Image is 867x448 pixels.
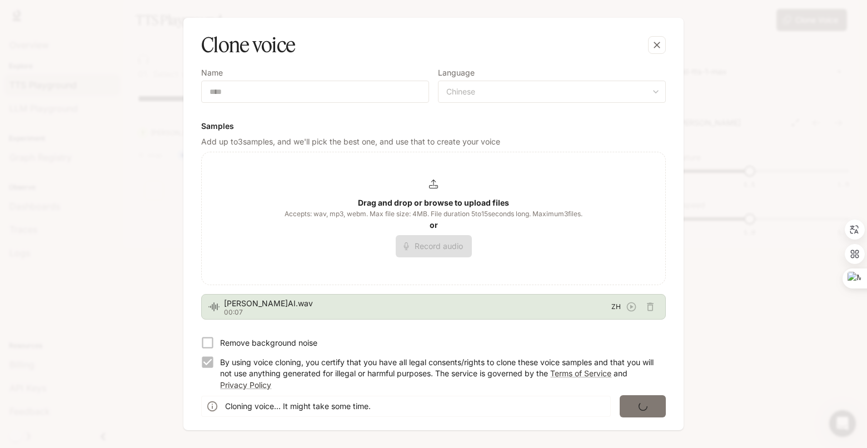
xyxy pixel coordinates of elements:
p: Remove background noise [220,337,317,349]
p: By using voice cloning, you certify that you have all legal consents/rights to clone these voice ... [220,357,657,390]
h6: Samples [201,121,666,132]
span: Accepts: wav, mp3, webm. Max file size: 4MB. File duration 5 to 15 seconds long. Maximum 3 files. [285,208,582,220]
div: Cloning voice... It might take some time. [225,396,371,416]
p: Add up to 3 samples, and we'll pick the best one, and use that to create your voice [201,136,666,147]
a: Privacy Policy [220,380,271,390]
b: Drag and drop or browse to upload files [358,198,509,207]
a: Terms of Service [550,369,611,378]
div: Chinese [446,86,647,97]
div: Chinese [439,86,665,97]
p: Language [438,69,475,77]
b: or [430,220,438,230]
h5: Clone voice [201,31,295,59]
span: ZH [611,301,621,312]
p: 00:07 [224,309,611,316]
p: Name [201,69,223,77]
span: [PERSON_NAME]AI.wav [224,298,611,309]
